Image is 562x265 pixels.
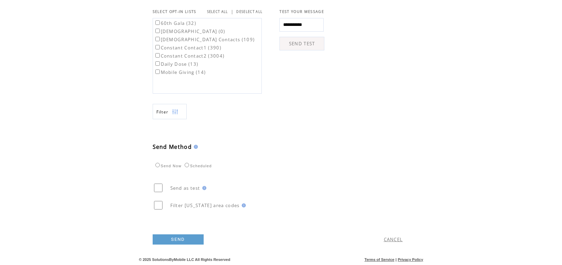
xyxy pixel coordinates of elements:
[155,37,160,41] input: [DEMOGRAPHIC_DATA] Contacts (109)
[364,258,394,262] a: Terms of Service
[155,61,160,66] input: Daily Dose (13)
[155,29,160,33] input: [DEMOGRAPHIC_DATA] (0)
[154,69,206,75] label: Mobile Giving (14)
[153,104,187,119] a: Filter
[279,9,324,14] span: TEST YOUR MESSAGE
[154,61,199,67] label: Daily Dose (13)
[185,163,189,167] input: Scheduled
[384,236,403,243] a: CANCEL
[154,28,225,34] label: [DEMOGRAPHIC_DATA] (0)
[172,104,178,120] img: filters.png
[231,9,234,15] span: |
[395,258,396,262] span: |
[170,202,240,208] span: Filter [US_STATE] area codes
[207,10,228,14] a: SELECT ALL
[155,163,160,167] input: Send Now
[279,37,324,50] a: SEND TEST
[170,185,200,191] span: Send as test
[240,203,246,207] img: help.gif
[153,9,197,14] span: SELECT OPT-IN LISTS
[183,164,212,168] label: Scheduled
[153,143,192,151] span: Send Method
[155,69,160,74] input: Mobile Giving (14)
[153,234,204,245] a: SEND
[155,53,160,58] input: Constant Contact2 (3004)
[200,186,206,190] img: help.gif
[154,53,225,59] label: Constant Contact2 (3004)
[154,45,222,51] label: Constant Contact1 (390)
[154,164,182,168] label: Send Now
[154,20,197,26] label: 60th Gala (32)
[192,145,198,149] img: help.gif
[398,258,423,262] a: Privacy Policy
[154,36,255,43] label: [DEMOGRAPHIC_DATA] Contacts (109)
[236,10,262,14] a: DESELECT ALL
[155,20,160,25] input: 60th Gala (32)
[156,109,169,115] span: Show filters
[155,45,160,49] input: Constant Contact1 (390)
[139,258,231,262] span: © 2025 SolutionsByMobile LLC All Rights Reserved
